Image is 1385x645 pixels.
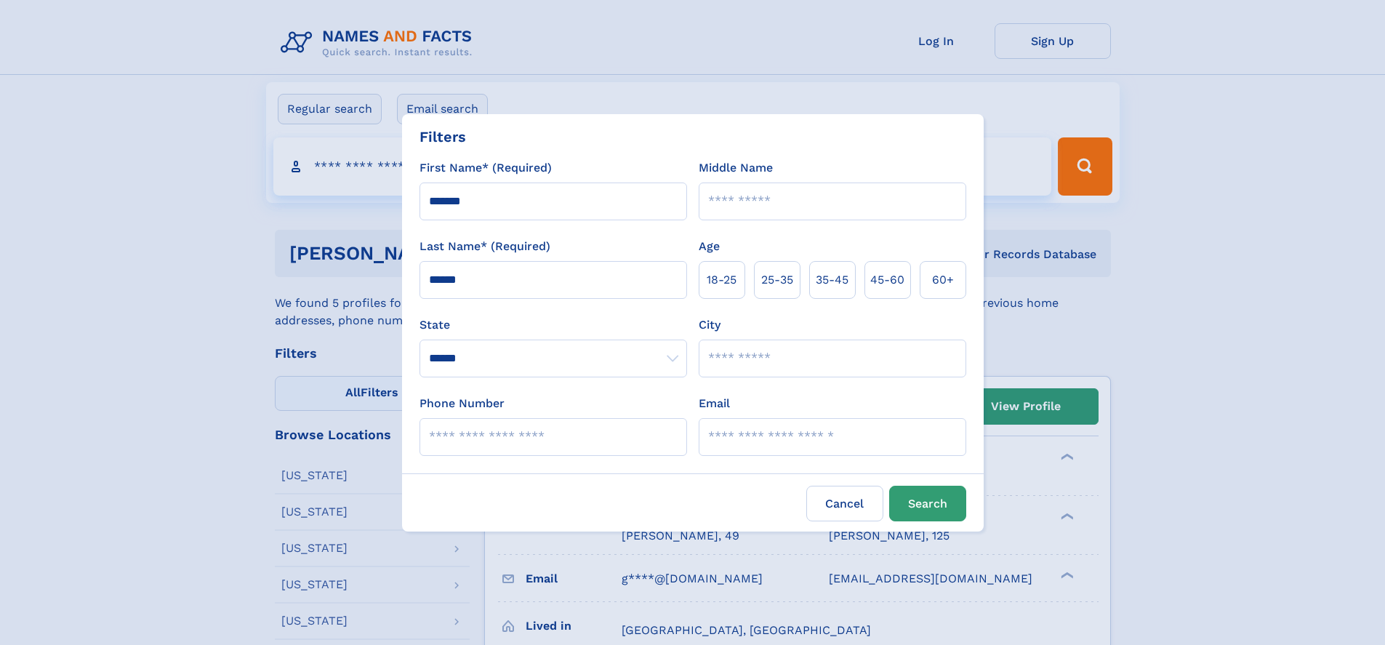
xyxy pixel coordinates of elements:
span: 25‑35 [761,271,793,289]
label: Middle Name [699,159,773,177]
button: Search [889,486,966,521]
label: First Name* (Required) [419,159,552,177]
label: Email [699,395,730,412]
span: 45‑60 [870,271,904,289]
span: 35‑45 [816,271,848,289]
label: City [699,316,720,334]
label: Phone Number [419,395,505,412]
label: Last Name* (Required) [419,238,550,255]
span: 60+ [932,271,954,289]
label: State [419,316,687,334]
label: Age [699,238,720,255]
label: Cancel [806,486,883,521]
span: 18‑25 [707,271,736,289]
div: Filters [419,126,466,148]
